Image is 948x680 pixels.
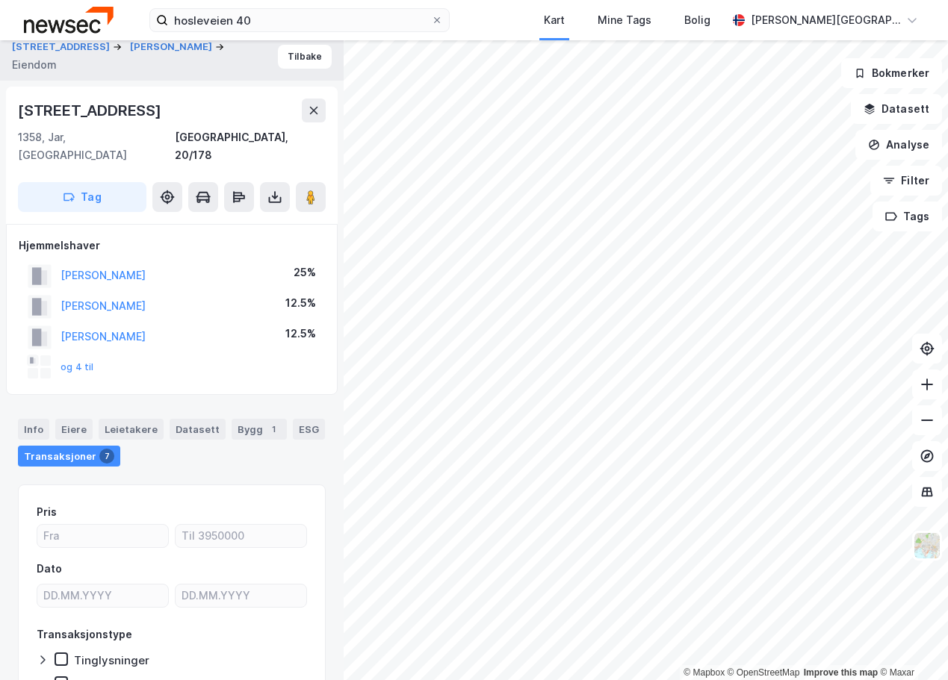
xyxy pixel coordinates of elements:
div: Kart [544,11,565,29]
input: Søk på adresse, matrikkel, gårdeiere, leietakere eller personer [168,9,431,31]
button: Filter [870,166,942,196]
a: OpenStreetMap [728,667,800,678]
button: Datasett [851,94,942,124]
div: Eiendom [12,56,57,74]
input: Fra [37,525,168,547]
input: DD.MM.YYYY [176,584,306,607]
div: Bygg [232,419,287,440]
input: Til 3950000 [176,525,306,547]
div: [PERSON_NAME][GEOGRAPHIC_DATA] [751,11,900,29]
button: Tilbake [278,45,332,69]
div: Mine Tags [598,11,651,29]
button: [PERSON_NAME] [130,40,215,54]
div: Transaksjoner [18,446,120,467]
a: Improve this map [804,667,878,678]
div: ESG [293,419,325,440]
div: Dato [37,560,62,578]
div: Leietakere [99,419,164,440]
div: [STREET_ADDRESS] [18,99,164,122]
iframe: Chat Widget [873,608,948,680]
div: 25% [294,263,316,281]
div: Hjemmelshaver [19,237,325,255]
div: Bolig [684,11,710,29]
div: Kontrollprogram for chat [873,608,948,680]
div: 1 [266,422,281,437]
div: 12.5% [285,294,316,312]
div: Transaksjonstype [37,626,132,643]
div: 1358, Jar, [GEOGRAPHIC_DATA] [18,128,175,164]
div: 12.5% [285,325,316,343]
img: Z [913,531,941,560]
button: Tags [873,202,942,231]
img: newsec-logo.f6e21ccffca1b3a03d2d.png [24,7,114,33]
button: [STREET_ADDRESS] [12,40,113,54]
input: DD.MM.YYYY [37,584,168,607]
button: Bokmerker [841,58,942,88]
div: Pris [37,503,57,521]
div: Info [18,419,49,440]
button: Tag [18,182,146,212]
div: Eiere [55,419,93,440]
button: Analyse [855,130,942,160]
div: 7 [99,449,114,464]
div: Tinglysninger [74,653,149,667]
a: Mapbox [684,667,725,678]
div: [GEOGRAPHIC_DATA], 20/178 [175,128,326,164]
div: Datasett [170,419,226,440]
